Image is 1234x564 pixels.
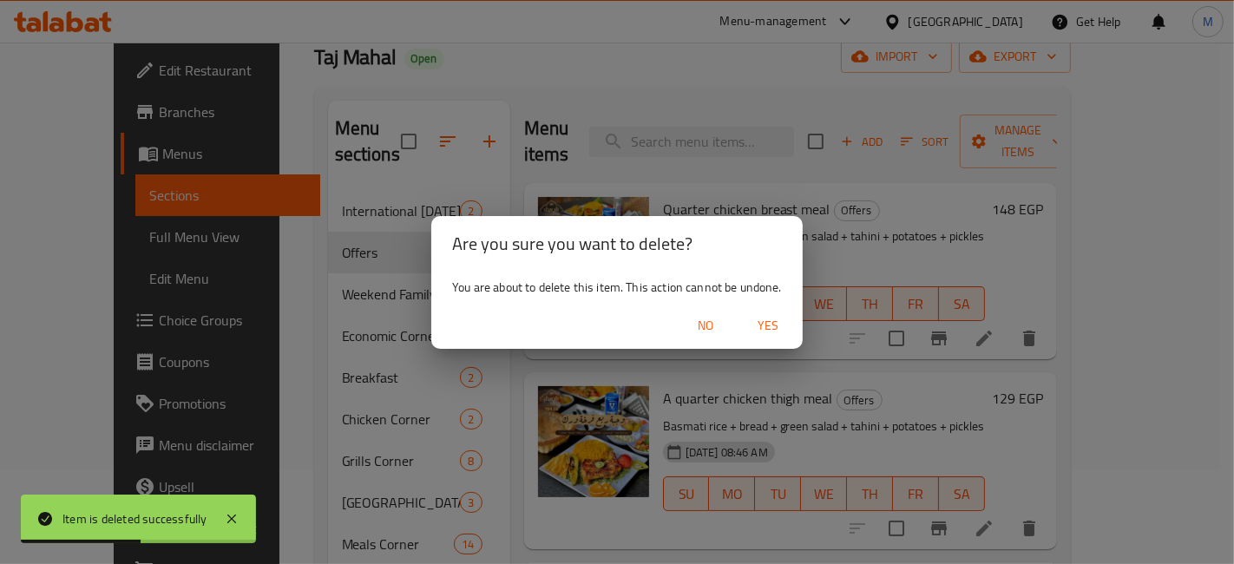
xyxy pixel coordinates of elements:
[678,310,733,342] button: No
[747,315,789,337] span: Yes
[431,272,803,303] div: You are about to delete this item. This action cannot be undone.
[740,310,796,342] button: Yes
[685,315,726,337] span: No
[62,509,207,528] div: Item is deleted successfully
[452,230,782,258] h2: Are you sure you want to delete?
